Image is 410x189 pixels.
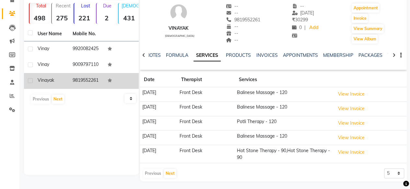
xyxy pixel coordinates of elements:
[140,145,177,163] td: [DATE]
[69,26,104,41] th: Mobile No.
[177,145,235,163] td: Front Desk
[69,57,104,73] td: 9009797110
[38,61,49,67] span: Vinay
[292,10,314,16] span: [DATE]
[193,50,221,61] a: SERVICES
[352,35,378,44] button: View Album
[226,52,251,58] a: PRODUCTS
[335,133,368,143] button: View Invoice
[146,52,161,58] a: NOTES
[52,95,64,104] button: Next
[52,14,72,22] strong: 275
[292,17,295,23] span: ₹
[32,3,50,9] p: Total
[140,72,177,87] th: Date
[304,24,305,31] span: |
[177,87,235,102] td: Front Desk
[323,52,353,58] a: MEMBERSHIP
[235,87,333,102] td: Balinese Massage - 120
[29,14,50,22] strong: 498
[38,46,49,51] span: Vinay
[34,26,69,41] th: User Name
[226,3,238,9] span: --
[77,3,95,9] p: Lost
[283,52,318,58] a: APPOINTMENTS
[352,4,379,13] button: Appointment
[54,3,72,9] p: Recent
[256,52,277,58] a: INVOICES
[140,116,177,131] td: [DATE]
[358,52,382,58] a: PACKAGES
[235,145,333,163] td: Hot Stone Therapy - 90,Hot Stone Therapy - 90
[97,14,117,22] strong: 2
[308,23,319,32] a: Add
[121,3,139,9] p: [DEMOGRAPHIC_DATA]
[177,72,235,87] th: Therapist
[69,41,104,57] td: 9920082425
[352,14,368,23] button: Invoice
[226,17,260,23] span: 9819552261
[177,131,235,145] td: Front Desk
[69,73,104,89] td: 9819552261
[162,25,194,32] div: Vinayak
[226,30,238,36] span: --
[164,169,176,178] button: Next
[165,34,194,37] span: [DEMOGRAPHIC_DATA]
[226,10,238,16] span: --
[98,3,117,9] p: Due
[74,14,95,22] strong: 221
[226,37,238,43] span: --
[335,147,368,157] button: View Invoice
[292,3,304,9] span: --
[335,118,368,128] button: View Invoice
[119,14,139,22] strong: 431
[166,52,188,58] a: FORMULA
[352,24,384,33] button: View Summary
[335,89,368,99] button: View Invoice
[235,131,333,145] td: Balinese Massage - 120
[38,77,54,83] span: Vinayak
[292,25,301,30] span: 0
[235,101,333,116] td: Balinese Massage - 120
[235,116,333,131] td: Potli Therapy - 120
[292,17,308,23] span: 30299
[140,87,177,102] td: [DATE]
[177,101,235,116] td: Front Desk
[226,24,238,29] span: --
[177,116,235,131] td: Front Desk
[169,3,188,22] img: avatar
[335,104,368,114] button: View Invoice
[140,101,177,116] td: [DATE]
[235,72,333,87] th: Services
[140,131,177,145] td: [DATE]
